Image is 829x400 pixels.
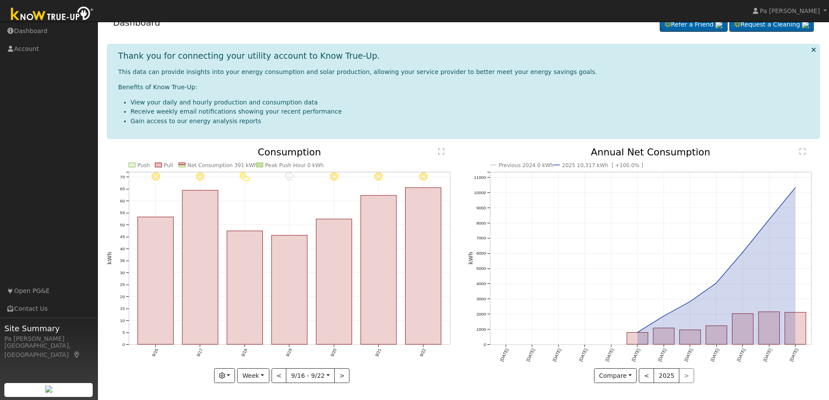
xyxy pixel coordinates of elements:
[653,328,674,345] rect: onclick=""
[374,348,382,358] text: 9/21
[660,17,728,32] a: Refer a Friend
[552,348,562,362] text: [DATE]
[476,296,486,301] text: 3000
[164,162,173,168] text: Pull
[151,172,160,181] i: 9/16 - Clear
[688,300,692,303] circle: onclick=""
[7,5,98,24] img: Know True-Up
[604,348,614,362] text: [DATE]
[361,195,396,345] rect: onclick=""
[578,348,588,362] text: [DATE]
[483,342,486,347] text: 0
[785,313,806,345] rect: onclick=""
[476,312,486,316] text: 2000
[45,386,52,393] img: retrieve
[468,252,474,265] text: kWh
[122,330,125,335] text: 5
[474,175,486,180] text: 11000
[120,234,125,239] text: 45
[715,281,718,285] circle: onclick=""
[594,368,637,383] button: Compare
[118,51,380,61] h1: Thank you for connecting your utility account to Know True-Up.
[120,282,125,287] text: 25
[789,348,799,362] text: [DATE]
[476,327,486,332] text: 1000
[151,348,159,358] text: 9/16
[680,330,701,344] rect: onclick=""
[258,147,321,158] text: Consumption
[138,162,150,168] text: Push
[525,348,535,362] text: [DATE]
[476,220,486,225] text: 8000
[196,348,204,358] text: 9/17
[732,314,753,345] rect: onclick=""
[729,17,814,32] a: Request a Cleaning
[120,306,125,311] text: 15
[636,331,639,334] circle: onclick=""
[272,368,287,383] button: <
[802,21,809,28] img: retrieve
[240,348,248,358] text: 9/18
[476,266,486,271] text: 5000
[419,348,427,358] text: 9/22
[759,312,779,344] rect: onclick=""
[562,162,643,168] text: 2025 10,317 kWh [ +100.0% ]
[182,190,218,344] rect: onclick=""
[499,348,509,362] text: [DATE]
[187,162,257,168] text: Net Consumption 391 kWh
[710,348,720,362] text: [DATE]
[120,222,125,227] text: 50
[120,318,125,323] text: 10
[476,235,486,240] text: 7000
[73,351,81,358] a: Map
[285,172,294,181] i: 9/19 - Drizzle
[684,348,694,362] text: [DATE]
[131,107,813,116] li: Receive weekly email notifications showing your recent performance
[591,147,711,158] text: Annual Net Consumption
[627,333,648,344] rect: onclick=""
[131,98,813,107] li: View your daily and hourly production and consumption data
[760,7,820,14] span: Pa [PERSON_NAME]
[239,172,250,181] i: 9/18 - PartlyCloudy
[329,348,337,358] text: 9/20
[120,175,125,179] text: 70
[4,341,93,360] div: [GEOGRAPHIC_DATA], [GEOGRAPHIC_DATA]
[227,231,262,344] rect: onclick=""
[285,348,293,358] text: 9/19
[265,162,324,168] text: Peak Push Hour 0 kWh
[272,235,307,345] rect: onclick=""
[120,198,125,203] text: 60
[499,162,554,168] text: Previous 2024 0 kWh
[120,258,125,263] text: 35
[799,148,806,155] text: 
[120,210,125,215] text: 55
[657,348,667,362] text: [DATE]
[131,117,813,126] li: Gain access to our energy analysis reports
[120,186,125,191] text: 65
[476,251,486,255] text: 6000
[662,314,665,318] circle: onclick=""
[474,190,486,195] text: 10000
[715,21,722,28] img: retrieve
[237,368,269,383] button: Week
[406,188,441,345] rect: onclick=""
[768,218,771,222] circle: onclick=""
[476,281,486,286] text: 4000
[631,348,641,362] text: [DATE]
[334,368,349,383] button: >
[654,368,679,383] button: 2025
[118,83,813,92] p: Benefits of Know True-Up:
[476,205,486,210] text: 9000
[138,217,173,344] rect: onclick=""
[639,368,654,383] button: <
[122,342,125,347] text: 0
[120,270,125,275] text: 30
[113,17,161,28] a: Dashboard
[316,219,352,344] rect: onclick=""
[330,172,339,181] i: 9/20 - Clear
[419,172,428,181] i: 9/22 - Clear
[196,172,205,181] i: 9/17 - Clear
[762,348,772,362] text: [DATE]
[107,252,113,265] text: kWh
[120,246,125,251] text: 40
